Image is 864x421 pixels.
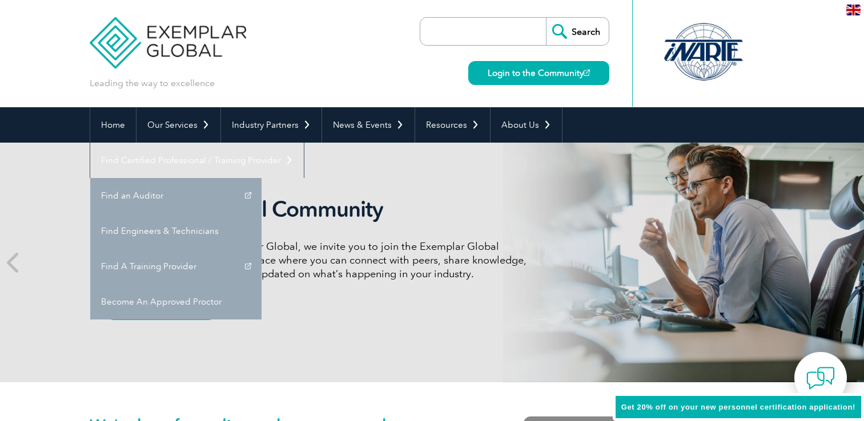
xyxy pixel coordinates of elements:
[90,178,262,213] a: Find an Auditor
[584,70,590,76] img: open_square.png
[90,107,136,143] a: Home
[90,143,304,178] a: Find Certified Professional / Training Provider
[546,18,609,45] input: Search
[90,284,262,319] a: Become An Approved Proctor
[415,107,490,143] a: Resources
[806,364,835,392] img: contact-chat.png
[221,107,322,143] a: Industry Partners
[107,196,535,222] h2: Exemplar Global Community
[107,240,535,281] p: As a valued member of Exemplar Global, we invite you to join the Exemplar Global Community—a fun,...
[621,403,855,411] span: Get 20% off on your new personnel certification application!
[136,107,220,143] a: Our Services
[90,249,262,284] a: Find A Training Provider
[90,213,262,249] a: Find Engineers & Technicians
[90,77,215,90] p: Leading the way to excellence
[846,5,861,15] img: en
[491,107,562,143] a: About Us
[468,61,609,85] a: Login to the Community
[322,107,415,143] a: News & Events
